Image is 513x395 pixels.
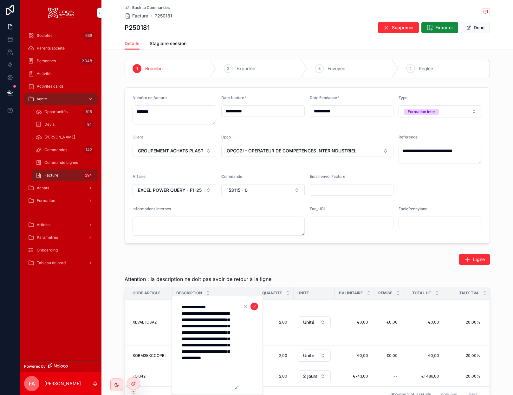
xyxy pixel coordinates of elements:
[125,275,271,283] span: Attention : la description ne doit pas avoir de retour à la ligne
[399,206,427,211] span: FacIdPennylane
[24,43,98,54] a: Parents société
[125,23,150,32] h1: P250181
[298,350,331,362] button: Select Button
[32,106,98,117] a: Opportunités105
[133,353,166,358] span: SOBM3EXCCOPBI
[265,374,287,379] span: 2,00
[341,374,368,379] span: €743,00
[133,374,146,379] span: FOI342
[37,260,66,265] span: Tableau de bord
[341,320,368,325] span: €0,00
[24,219,98,231] a: Articles
[24,68,98,79] a: Activités
[24,195,98,206] a: Formation
[133,95,167,100] span: Numéro de facture
[303,373,318,379] span: 2 jours
[221,184,305,196] button: Select Button
[44,122,55,127] span: Devis
[408,109,435,115] div: Formation inter
[409,66,412,71] span: 4
[24,232,98,243] a: Paramètres
[133,174,146,179] span: Affaire
[32,157,98,168] a: Commande Lignes
[459,254,490,265] button: Ligne
[37,46,65,51] span: Parents société
[328,65,345,72] span: Envoyée
[419,65,433,72] span: Réglée
[237,65,255,72] span: Exportée
[341,353,368,358] span: €0,00
[83,32,94,39] div: 639
[125,38,140,50] a: Details
[298,370,331,382] button: Select Button
[84,146,94,154] div: 142
[37,58,56,64] span: Personnes
[435,24,453,31] span: Exporter
[154,13,172,19] a: P250181
[445,353,480,358] span: 20.00%
[408,374,439,379] span: €1 486,00
[227,148,356,154] span: OPCO2I - OPERATEUR DE COMPETENCES INTERINDUSTRIEL
[176,291,202,296] span: Description
[221,174,242,179] span: Commande
[37,185,49,191] span: Achats
[133,320,157,325] span: XEVALTOSA2
[85,121,94,128] div: 94
[133,145,216,157] button: Select Button
[399,95,407,100] span: Type
[150,38,186,50] a: Stagiaire session
[32,119,98,130] a: Devis94
[459,291,479,296] span: Taux TVA
[44,109,68,114] span: Opportunités
[265,353,287,358] span: 2,00
[136,66,138,71] span: 1
[381,353,398,358] span: €0,00
[399,135,418,139] span: Reference
[133,291,160,296] span: Code Article
[318,66,321,71] span: 3
[227,66,229,71] span: 2
[310,95,337,100] span: Date Echéance
[80,57,94,65] div: 2 048
[408,353,439,358] span: €0,00
[310,206,326,211] span: Fac_URL
[445,320,480,325] span: 20.00%
[37,97,47,102] span: Vente
[24,55,98,67] a: Personnes2 048
[32,131,98,143] a: [PERSON_NAME]
[37,248,58,253] span: Onboarding
[150,40,186,47] span: Stagiaire session
[399,105,482,117] button: Select Button
[297,291,309,296] span: Unité
[221,145,393,157] button: Select Button
[412,291,431,296] span: Total HT
[132,13,148,19] span: Facture
[461,22,490,33] button: Done
[265,320,287,325] span: 2,00
[133,206,171,211] span: Informations internes
[44,147,67,152] span: Commandes
[303,352,314,359] span: Unité
[32,144,98,156] a: Commandes142
[138,187,202,193] span: EXCEL POWER QUERY - F1-25
[44,135,75,140] span: [PERSON_NAME]
[32,170,98,181] a: Facture294
[44,173,58,178] span: Facture
[37,33,52,38] span: Sociétés
[24,244,98,256] a: Onboarding
[381,320,398,325] span: €0,00
[37,84,63,89] span: Activités cards
[83,171,94,179] div: 294
[133,184,216,196] button: Select Button
[48,8,74,18] img: App logo
[138,148,203,154] span: GROUPEMENT ACHATS PLASTURGIE
[20,360,101,372] a: Powered by
[125,5,170,10] a: Back to Commandes
[24,257,98,269] a: Tableau de bord
[37,222,50,227] span: Articles
[145,65,163,72] span: Brouillon
[24,81,98,92] a: Activités cards
[37,71,52,76] span: Activités
[125,40,140,47] span: Details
